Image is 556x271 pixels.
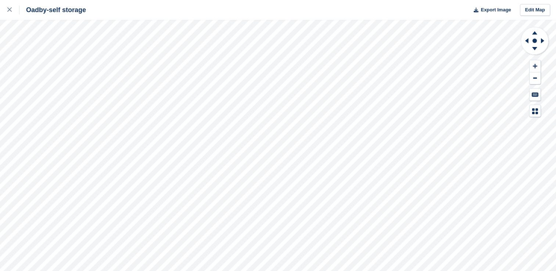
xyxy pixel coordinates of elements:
button: Export Image [469,4,511,16]
button: Zoom Out [530,72,541,84]
button: Zoom In [530,60,541,72]
button: Map Legend [530,105,541,117]
span: Export Image [481,6,511,14]
div: Oadby-self storage [19,6,86,14]
button: Keyboard Shortcuts [530,88,541,101]
a: Edit Map [520,4,550,16]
